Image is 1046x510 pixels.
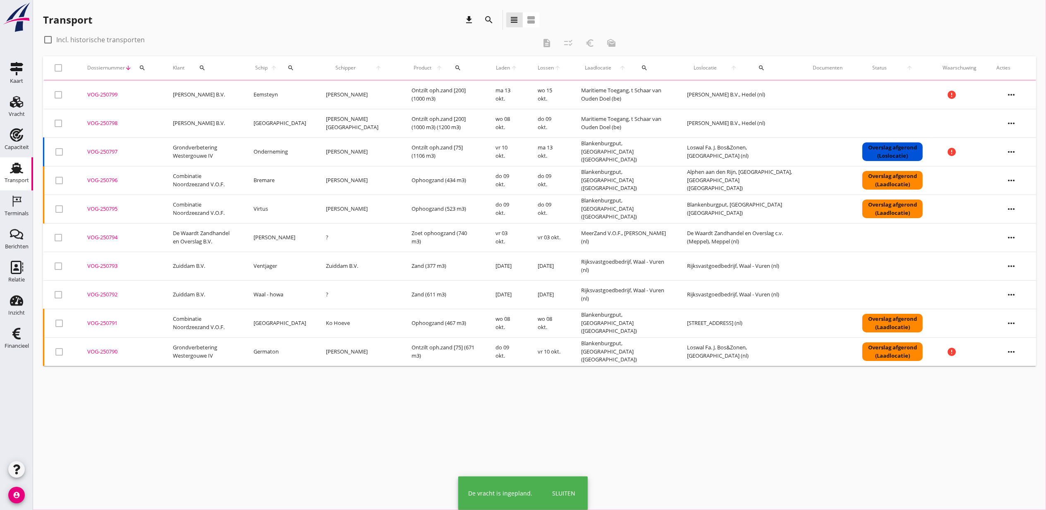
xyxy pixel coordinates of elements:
span: Product [412,64,434,72]
td: Ophoogzand (434 m3) [402,166,486,195]
td: Onderneming [244,137,316,166]
td: Rijksvastgoedbedrijf, Waal - Vuren (nl) [677,252,803,280]
td: vr 03 okt. [528,223,571,252]
td: Blankenburgput, [GEOGRAPHIC_DATA] ([GEOGRAPHIC_DATA]) [677,195,803,223]
td: Rijksvastgoedbedrijf, Waal - Vuren (nl) [571,280,677,309]
td: [PERSON_NAME] [316,337,402,366]
div: VOG-250796 [87,176,153,185]
td: Blankenburgput, [GEOGRAPHIC_DATA] ([GEOGRAPHIC_DATA]) [571,337,677,366]
i: arrow_upward [269,65,278,71]
label: Incl. historische transporten [56,36,145,44]
i: more_horiz [1000,112,1023,135]
td: Zoet ophoogzand (740 m3) [402,223,486,252]
div: De vracht is ingepland. [468,489,532,498]
td: do 09 okt. [486,195,528,223]
td: [PERSON_NAME] B.V. [163,81,244,109]
span: Lossen [538,64,554,72]
i: arrow_upward [724,65,744,71]
td: [DATE] [486,280,528,309]
td: [DATE] [486,252,528,280]
td: [PERSON_NAME] B.V., Hedel (nl) [677,109,803,137]
td: do 09 okt. [486,166,528,195]
td: [STREET_ADDRESS] (nl) [677,309,803,337]
i: search [641,65,648,71]
td: ma 13 okt. [528,137,571,166]
td: Bremare [244,166,316,195]
td: Blankenburgput, [GEOGRAPHIC_DATA] ([GEOGRAPHIC_DATA]) [571,195,677,223]
td: wo 08 okt. [486,109,528,137]
div: Berichten [5,244,29,249]
i: more_horiz [1000,197,1023,221]
td: wo 08 okt. [528,309,571,337]
td: Ventjager [244,252,316,280]
i: arrow_upward [434,65,445,71]
i: error [947,90,957,100]
i: download [464,15,474,25]
td: ? [316,280,402,309]
span: Dossiernummer [87,64,125,72]
div: VOG-250790 [87,348,153,356]
i: more_horiz [1000,312,1023,335]
span: Laadlocatie [581,64,615,72]
div: VOG-250792 [87,291,153,299]
td: Loswal Fa. J. Bos&Zonen, [GEOGRAPHIC_DATA] (nl) [677,137,803,166]
div: Terminals [5,211,29,216]
td: Rijksvastgoedbedrijf, Waal - Vuren (nl) [677,280,803,309]
td: Zand (377 m3) [402,252,486,280]
i: search [287,65,294,71]
i: more_horiz [1000,283,1023,306]
img: logo-small.a267ee39.svg [2,2,31,33]
td: Combinatie Noordzeezand V.O.F. [163,166,244,195]
div: Kaart [10,78,23,84]
i: arrow_upward [554,65,561,71]
div: Overslag afgerond (Laadlocatie) [862,342,923,361]
td: Rijksvastgoedbedrijf, Waal - Vuren (nl) [571,252,677,280]
td: Blankenburgput, [GEOGRAPHIC_DATA] ([GEOGRAPHIC_DATA]) [571,137,677,166]
i: search [199,65,206,71]
td: do 09 okt. [528,109,571,137]
div: VOG-250798 [87,119,153,127]
i: arrow_upward [897,65,923,71]
td: Ontzilt oph.zand [200] (1000 m3) (1200 m3) [402,109,486,137]
div: VOG-250797 [87,148,153,156]
td: Maritieme Toegang, t Schaar van Ouden Doel (be) [571,81,677,109]
div: Overslag afgerond (Laadlocatie) [862,314,923,332]
td: vr 10 okt. [486,137,528,166]
div: VOG-250795 [87,205,153,213]
span: Laden [495,64,510,72]
td: Ophoogzand (467 m3) [402,309,486,337]
td: do 09 okt. [528,195,571,223]
td: [PERSON_NAME] [316,81,402,109]
td: Virtus [244,195,316,223]
td: Zuiddam B.V. [163,280,244,309]
i: more_horiz [1000,140,1023,164]
td: Ophoogzand (523 m3) [402,195,486,223]
td: Waal - howa [244,280,316,309]
td: Eemsteyn [244,81,316,109]
td: [PERSON_NAME] [316,166,402,195]
div: VOG-250791 [87,319,153,327]
td: Alphen aan den Rijn, [GEOGRAPHIC_DATA], [GEOGRAPHIC_DATA] ([GEOGRAPHIC_DATA]) [677,166,803,195]
td: Loswal Fa. J. Bos&Zonen, [GEOGRAPHIC_DATA] (nl) [677,337,803,366]
div: Klant [173,58,234,78]
div: Waarschuwing [943,64,977,72]
td: [PERSON_NAME] [244,223,316,252]
td: [PERSON_NAME] [316,195,402,223]
i: arrow_upward [510,65,518,71]
i: error [947,147,957,157]
div: Overslag afgerond (Laadlocatie) [862,171,923,190]
td: Maritieme Toegang, t Schaar van Ouden Doel (be) [571,109,677,137]
td: Zuiddam B.V. [163,252,244,280]
td: MeerZand V.O.F., [PERSON_NAME] (nl) [571,223,677,252]
div: VOG-250793 [87,262,153,270]
div: Inzicht [8,310,25,315]
td: ? [316,223,402,252]
button: Sluiten [550,486,578,500]
td: [GEOGRAPHIC_DATA] [244,309,316,337]
i: view_headline [510,15,519,25]
i: more_horiz [1000,83,1023,106]
td: [PERSON_NAME][GEOGRAPHIC_DATA] [316,109,402,137]
td: vr 10 okt. [528,337,571,366]
td: [PERSON_NAME] [316,137,402,166]
i: arrow_upward [615,65,630,71]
